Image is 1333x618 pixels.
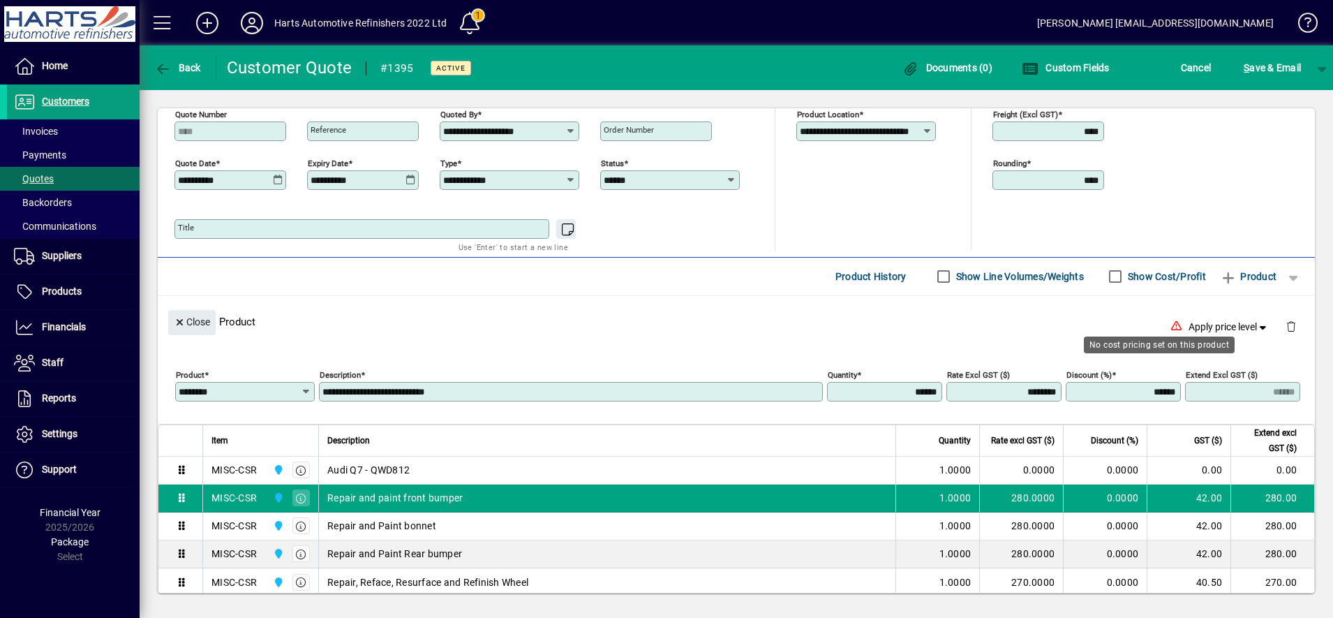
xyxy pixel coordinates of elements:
[308,158,348,168] mat-label: Expiry date
[175,109,227,119] mat-label: Quote number
[7,143,140,167] a: Payments
[902,62,992,73] span: Documents (0)
[1063,485,1147,513] td: 0.0000
[327,575,528,589] span: Repair, Reface, Resurface and Refinish Wheel
[7,119,140,143] a: Invoices
[1147,485,1230,513] td: 42.00
[988,491,1055,505] div: 280.0000
[1147,513,1230,540] td: 42.00
[1230,457,1314,485] td: 0.00
[1239,425,1297,456] span: Extend excl GST ($)
[327,519,436,533] span: Repair and Paint bonnet
[830,264,912,289] button: Product History
[7,239,140,274] a: Suppliers
[1181,57,1212,79] span: Cancel
[1244,57,1301,79] span: ave & Email
[211,433,228,448] span: Item
[211,463,257,477] div: MISC-CSR
[42,321,86,332] span: Financials
[1230,513,1314,540] td: 280.00
[1147,540,1230,568] td: 42.00
[1063,568,1147,596] td: 0.0000
[211,575,257,589] div: MISC-CSR
[939,519,971,533] span: 1.0000
[1288,3,1316,48] a: Knowledge Base
[327,491,463,505] span: Repair and paint front bumper
[1189,320,1269,334] span: Apply price level
[1063,540,1147,568] td: 0.0000
[1274,310,1308,344] button: Delete
[40,507,100,518] span: Financial Year
[1147,457,1230,485] td: 0.00
[274,12,447,34] div: Harts Automotive Refinishers 2022 Ltd
[1230,540,1314,568] td: 280.00
[1213,264,1283,289] button: Product
[14,126,58,137] span: Invoices
[51,536,89,547] span: Package
[42,286,82,297] span: Products
[14,197,72,208] span: Backorders
[1186,369,1258,379] mat-label: Extend excl GST ($)
[178,223,194,233] mat-label: Title
[1091,433,1138,448] span: Discount (%)
[835,265,907,288] span: Product History
[7,346,140,381] a: Staff
[42,464,77,475] span: Support
[327,463,410,477] span: Audi Q7 - QWD812
[154,62,201,73] span: Back
[327,547,462,561] span: Repair and Paint Rear bumper
[185,10,230,36] button: Add
[988,519,1055,533] div: 280.0000
[1037,12,1274,34] div: [PERSON_NAME] [EMAIL_ADDRESS][DOMAIN_NAME]
[42,96,89,107] span: Customers
[1084,337,1235,353] div: No cost pricing set on this product
[7,381,140,416] a: Reports
[1194,433,1222,448] span: GST ($)
[939,575,971,589] span: 1.0000
[988,547,1055,561] div: 280.0000
[7,191,140,214] a: Backorders
[140,55,216,80] app-page-header-button: Back
[939,433,971,448] span: Quantity
[14,149,66,161] span: Payments
[939,491,971,505] span: 1.0000
[269,575,285,590] span: Harts Auto Refinishers 2022 Ltd
[440,109,477,119] mat-label: Quoted by
[42,428,77,439] span: Settings
[269,518,285,534] span: Harts Auto Refinishers 2022 Ltd
[269,546,285,561] span: Harts Auto Refinishers 2022 Ltd
[797,109,859,119] mat-label: Product location
[327,433,370,448] span: Description
[988,575,1055,589] div: 270.0000
[42,392,76,404] span: Reports
[1177,55,1215,80] button: Cancel
[176,369,204,379] mat-label: Product
[601,158,624,168] mat-label: Status
[211,491,257,505] div: MISC-CSR
[42,60,68,71] span: Home
[174,311,210,334] span: Close
[953,270,1084,284] label: Show Line Volumes/Weights
[42,250,82,261] span: Suppliers
[459,239,568,255] mat-hint: Use 'Enter' to start a new line
[7,167,140,191] a: Quotes
[1066,369,1112,379] mat-label: Discount (%)
[898,55,996,80] button: Documents (0)
[7,417,140,452] a: Settings
[230,10,274,36] button: Profile
[14,221,96,232] span: Communications
[1147,568,1230,596] td: 40.50
[311,125,346,135] mat-label: Reference
[1183,314,1275,339] button: Apply price level
[1230,568,1314,596] td: 270.00
[988,463,1055,477] div: 0.0000
[1244,62,1249,73] span: S
[7,453,140,487] a: Support
[1230,485,1314,513] td: 280.00
[939,463,971,477] span: 1.0000
[151,55,204,80] button: Back
[269,462,285,478] span: Harts Auto Refinishers 2022 Ltd
[828,369,857,379] mat-label: Quantity
[380,57,413,80] div: #1395
[1220,265,1276,288] span: Product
